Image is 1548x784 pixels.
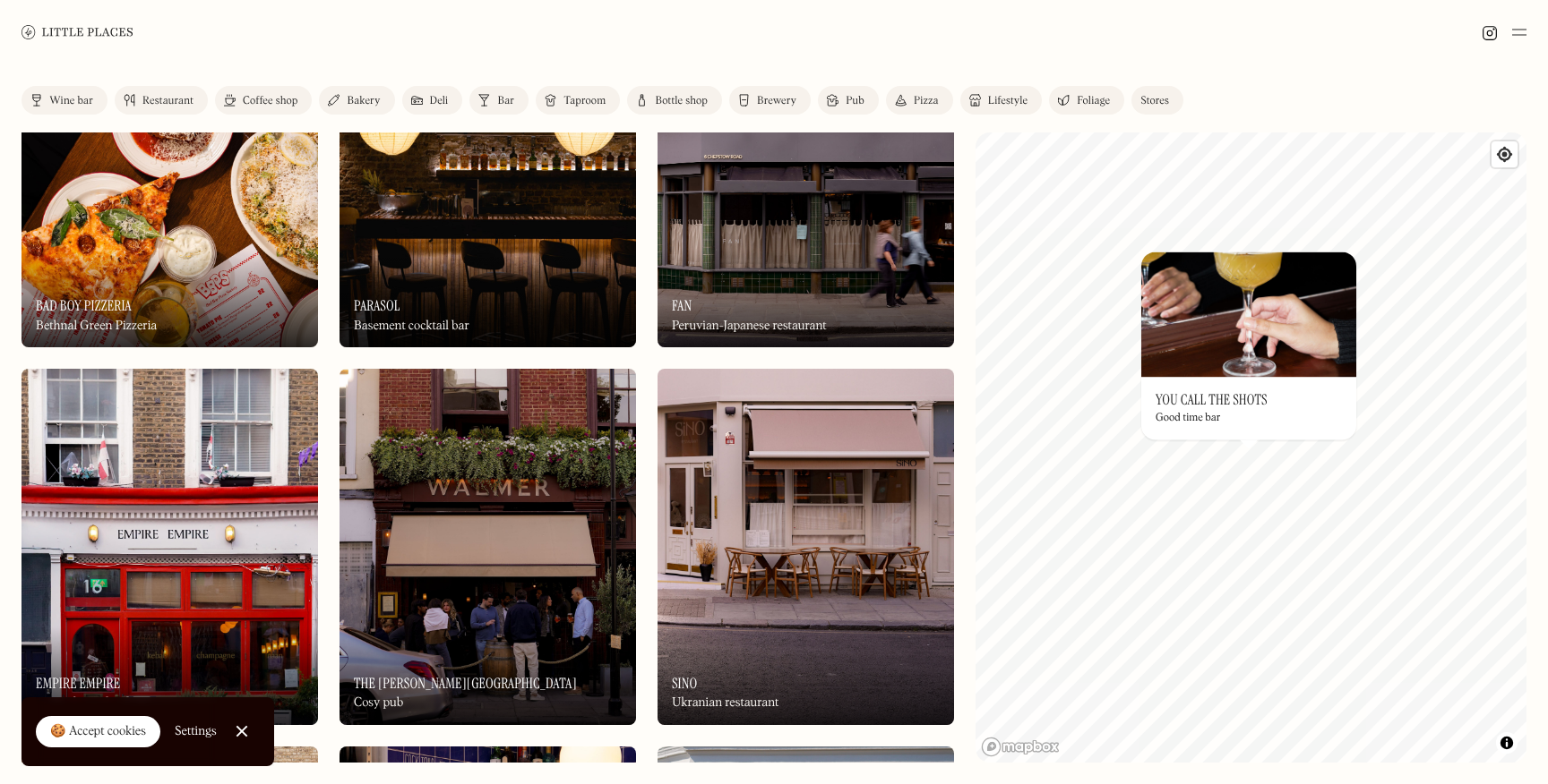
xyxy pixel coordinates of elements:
div: Wine bar [49,96,93,107]
h3: Fan [672,297,692,314]
a: Stores [1131,86,1183,115]
div: Ukranian restaurant [672,695,778,711]
a: The Walmer CastleThe Walmer CastleThe [PERSON_NAME][GEOGRAPHIC_DATA]Cosy pub [340,369,636,724]
h3: Bad Boy Pizzeria [36,297,132,314]
div: Close Cookie Popup [241,731,242,732]
div: Restaurant [142,96,193,107]
div: Cosy pub [354,695,403,711]
a: Bakery [319,86,394,115]
div: Foliage [1077,96,1110,107]
a: Coffee shop [215,86,312,115]
a: Foliage [1049,86,1124,115]
div: Disco-themed Indian restaurant [36,695,202,711]
a: Close Cookie Popup [224,713,260,749]
h3: Parasol [354,297,400,314]
img: Sino [658,369,954,724]
h3: You Call The Shots [1156,391,1268,408]
a: Brewery [729,86,811,115]
div: Lifestyle [988,96,1028,107]
a: 🍪 Accept cookies [36,716,160,748]
h3: The [PERSON_NAME][GEOGRAPHIC_DATA] [354,675,577,692]
a: Pizza [886,86,953,115]
a: Bottle shop [627,86,722,115]
h3: Sino [672,675,697,692]
div: Coffee shop [243,96,297,107]
div: Bar [497,96,514,107]
a: Bar [469,86,529,115]
div: Stores [1140,96,1169,107]
div: Deli [430,96,449,107]
a: Taproom [536,86,620,115]
div: Bethnal Green Pizzeria [36,319,157,334]
div: Brewery [757,96,796,107]
canvas: Map [976,132,1526,763]
span: Toggle attribution [1501,733,1512,753]
div: Basement cocktail bar [354,319,469,334]
button: Find my location [1492,141,1518,167]
a: Pub [818,86,879,115]
a: SinoSinoSinoUkranian restaurant [658,369,954,724]
a: Settings [175,712,217,752]
div: Taproom [563,96,606,107]
div: Bakery [347,96,380,107]
div: Peruvian-Japanese restaurant [672,319,827,334]
div: Bottle shop [655,96,708,107]
div: Good time bar [1156,413,1220,425]
h3: Empire Empire [36,675,120,692]
a: Wine bar [21,86,107,115]
a: You Call The ShotsYou Call The ShotsYou Call The ShotsGood time bar [1141,251,1356,439]
a: Empire EmpireEmpire EmpireEmpire EmpireDisco-themed Indian restaurant [21,369,318,724]
a: Mapbox homepage [981,737,1060,757]
img: You Call The Shots [1141,251,1356,377]
img: The Walmer Castle [340,369,636,724]
a: Restaurant [115,86,208,115]
button: Toggle attribution [1496,732,1518,754]
div: 🍪 Accept cookies [50,723,146,741]
div: Pizza [914,96,939,107]
div: Pub [846,96,864,107]
a: Deli [402,86,463,115]
img: Empire Empire [21,369,318,724]
a: Lifestyle [960,86,1042,115]
div: Settings [175,725,217,737]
